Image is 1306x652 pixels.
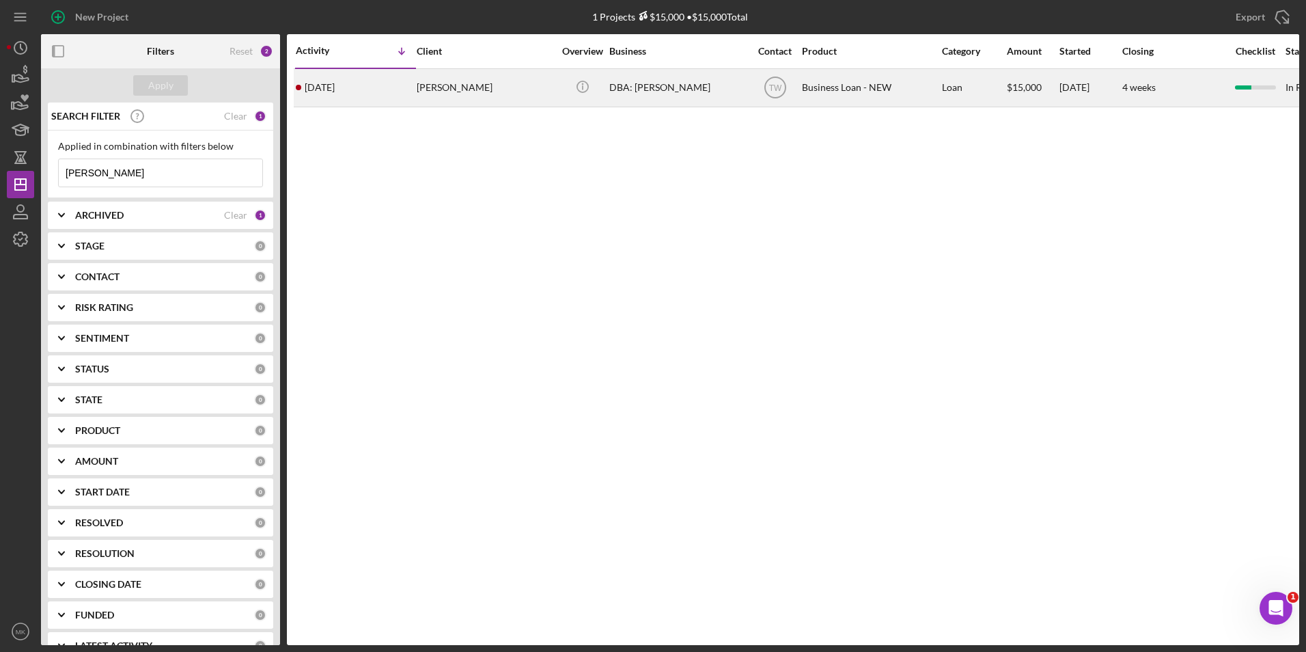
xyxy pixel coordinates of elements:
[224,111,247,122] div: Clear
[254,301,266,314] div: 0
[254,209,266,221] div: 1
[75,425,120,436] b: PRODUCT
[942,46,1005,57] div: Category
[254,486,266,498] div: 0
[75,517,123,528] b: RESOLVED
[75,241,105,252] b: STAGE
[557,46,608,57] div: Overview
[260,44,273,58] div: 2
[592,11,748,23] div: 1 Projects • $15,000 Total
[942,70,1005,106] div: Loan
[254,609,266,621] div: 0
[254,547,266,560] div: 0
[1222,3,1299,31] button: Export
[768,83,781,93] text: TW
[75,271,120,282] b: CONTACT
[254,640,266,652] div: 0
[41,3,142,31] button: New Project
[75,302,133,313] b: RISK RATING
[75,333,129,344] b: SENTIMENT
[75,579,141,590] b: CLOSING DATE
[7,618,34,645] button: MK
[75,456,118,467] b: AMOUNT
[75,210,124,221] b: ARCHIVED
[1007,81,1042,93] span: $15,000
[58,141,263,152] div: Applied in combination with filters below
[75,364,109,375] b: STATUS
[635,11,684,23] div: $15,000
[254,517,266,529] div: 0
[417,46,553,57] div: Client
[296,45,356,56] div: Activity
[609,70,746,106] div: DBA: [PERSON_NAME]
[75,487,130,498] b: START DATE
[1059,70,1121,106] div: [DATE]
[75,610,114,621] b: FUNDED
[1236,3,1265,31] div: Export
[305,82,335,93] time: 2025-08-18 18:50
[230,46,253,57] div: Reset
[16,628,26,636] text: MK
[609,46,746,57] div: Business
[75,548,135,559] b: RESOLUTION
[147,46,174,57] b: Filters
[1122,46,1225,57] div: Closing
[254,240,266,252] div: 0
[75,3,128,31] div: New Project
[254,332,266,344] div: 0
[254,455,266,467] div: 0
[51,111,120,122] b: SEARCH FILTER
[1288,592,1298,603] span: 1
[749,46,801,57] div: Contact
[75,394,102,405] b: STATE
[133,75,188,96] button: Apply
[254,394,266,406] div: 0
[802,70,939,106] div: Business Loan - NEW
[254,424,266,437] div: 0
[417,70,553,106] div: [PERSON_NAME]
[254,271,266,283] div: 0
[254,578,266,590] div: 0
[254,363,266,375] div: 0
[224,210,247,221] div: Clear
[1059,46,1121,57] div: Started
[1007,46,1058,57] div: Amount
[1260,592,1292,625] iframe: Intercom live chat
[75,640,152,651] b: LATEST ACTIVITY
[1226,46,1284,57] div: Checklist
[148,75,173,96] div: Apply
[254,110,266,122] div: 1
[802,46,939,57] div: Product
[1122,81,1156,93] time: 4 weeks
